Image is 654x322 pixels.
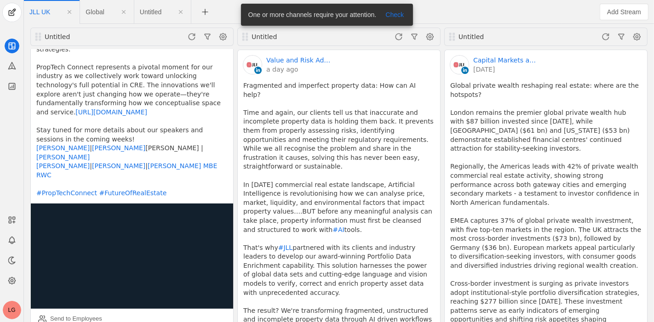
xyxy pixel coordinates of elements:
[172,4,189,20] app-icon-button: Close Tab
[36,189,97,197] a: #PropTechConnect
[92,144,145,152] a: [PERSON_NAME]
[99,189,167,197] a: #FutureOfRealEstate
[473,65,538,74] a: [DATE]
[278,244,293,251] a: #JLL
[333,226,344,233] a: #AI
[607,7,641,17] span: Add Stream
[115,4,132,20] app-icon-button: Close Tab
[45,32,154,41] div: Untitled
[380,9,409,20] button: Check
[36,162,90,169] a: [PERSON_NAME]
[473,56,538,65] a: Capital Markets at JLL​
[385,10,404,19] span: Check
[197,8,213,15] app-icon-button: New Tab
[140,9,161,15] span: Click to edit name
[36,162,219,179] a: [PERSON_NAME] MBE RWC
[86,9,104,15] span: Click to edit name
[459,32,568,41] div: Untitled
[36,153,90,161] a: [PERSON_NAME]
[61,4,78,20] app-icon-button: Close Tab
[75,108,147,116] a: [URL][DOMAIN_NAME]
[36,144,90,152] a: [PERSON_NAME]
[266,65,331,74] a: a day ago
[241,4,380,26] div: One or more channels require your attention.
[450,56,469,74] img: cache
[600,4,648,20] button: Add Stream
[243,56,262,74] img: cache
[92,162,145,169] a: [PERSON_NAME]
[266,56,331,65] a: Value and Risk Advisory at JLL
[3,301,21,319] button: LG
[252,32,361,41] div: Untitled
[31,203,233,309] img: undefined
[29,9,50,15] span: Click to edit name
